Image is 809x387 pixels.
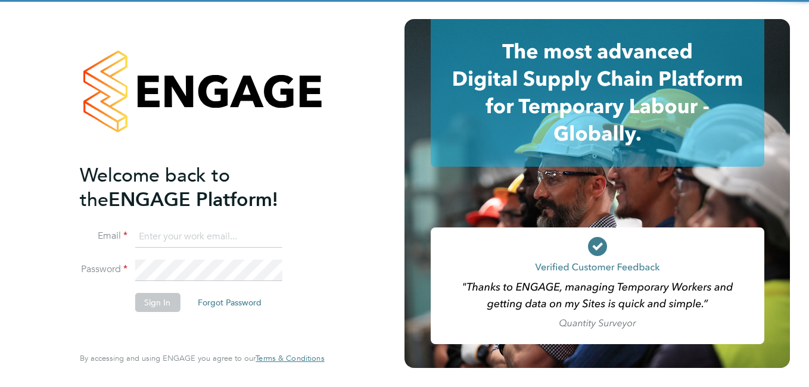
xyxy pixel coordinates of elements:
span: Welcome back to the [80,164,230,211]
h2: ENGAGE Platform! [80,163,312,212]
label: Password [80,263,127,276]
button: Sign In [135,293,180,312]
input: Enter your work email... [135,226,282,248]
span: By accessing and using ENGAGE you agree to our [80,353,324,363]
a: Terms & Conditions [256,354,324,363]
label: Email [80,230,127,242]
span: Terms & Conditions [256,353,324,363]
button: Forgot Password [188,293,271,312]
